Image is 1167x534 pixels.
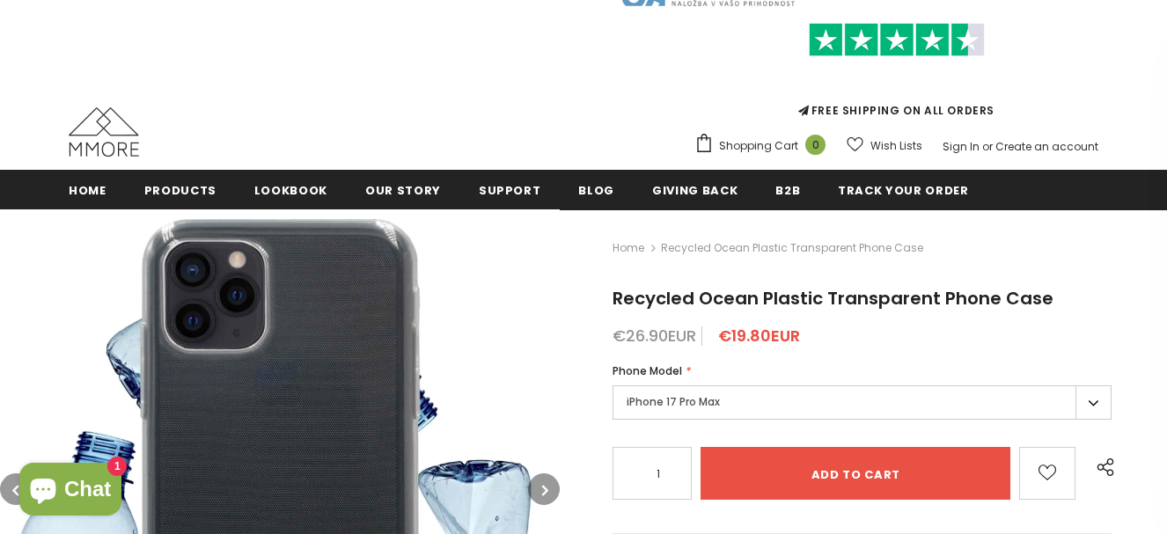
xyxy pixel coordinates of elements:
[995,139,1098,154] a: Create an account
[838,182,968,199] span: Track your order
[578,182,614,199] span: Blog
[652,170,738,209] a: Giving back
[613,286,1053,311] span: Recycled Ocean Plastic Transparent Phone Case
[69,170,106,209] a: Home
[805,135,826,155] span: 0
[694,56,1098,102] iframe: Customer reviews powered by Trustpilot
[982,139,993,154] span: or
[69,107,139,157] img: MMORE Cases
[613,325,696,347] span: €26.90EUR
[694,133,834,159] a: Shopping Cart 0
[479,170,541,209] a: support
[69,182,106,199] span: Home
[254,170,327,209] a: Lookbook
[613,385,1112,420] label: iPhone 17 Pro Max
[652,182,738,199] span: Giving back
[479,182,541,199] span: support
[578,170,614,209] a: Blog
[718,325,800,347] span: €19.80EUR
[613,363,682,378] span: Phone Model
[694,31,1098,118] span: FREE SHIPPING ON ALL ORDERS
[719,137,798,155] span: Shopping Cart
[254,182,327,199] span: Lookbook
[14,463,127,520] inbox-online-store-chat: Shopify online store chat
[870,137,922,155] span: Wish Lists
[144,170,217,209] a: Products
[943,139,980,154] a: Sign In
[365,182,441,199] span: Our Story
[847,130,922,161] a: Wish Lists
[144,182,217,199] span: Products
[701,447,1010,500] input: Add to cart
[775,182,800,199] span: B2B
[661,238,923,259] span: Recycled Ocean Plastic Transparent Phone Case
[838,170,968,209] a: Track your order
[809,23,985,57] img: Trust Pilot Stars
[613,238,644,259] a: Home
[365,170,441,209] a: Our Story
[775,170,800,209] a: B2B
